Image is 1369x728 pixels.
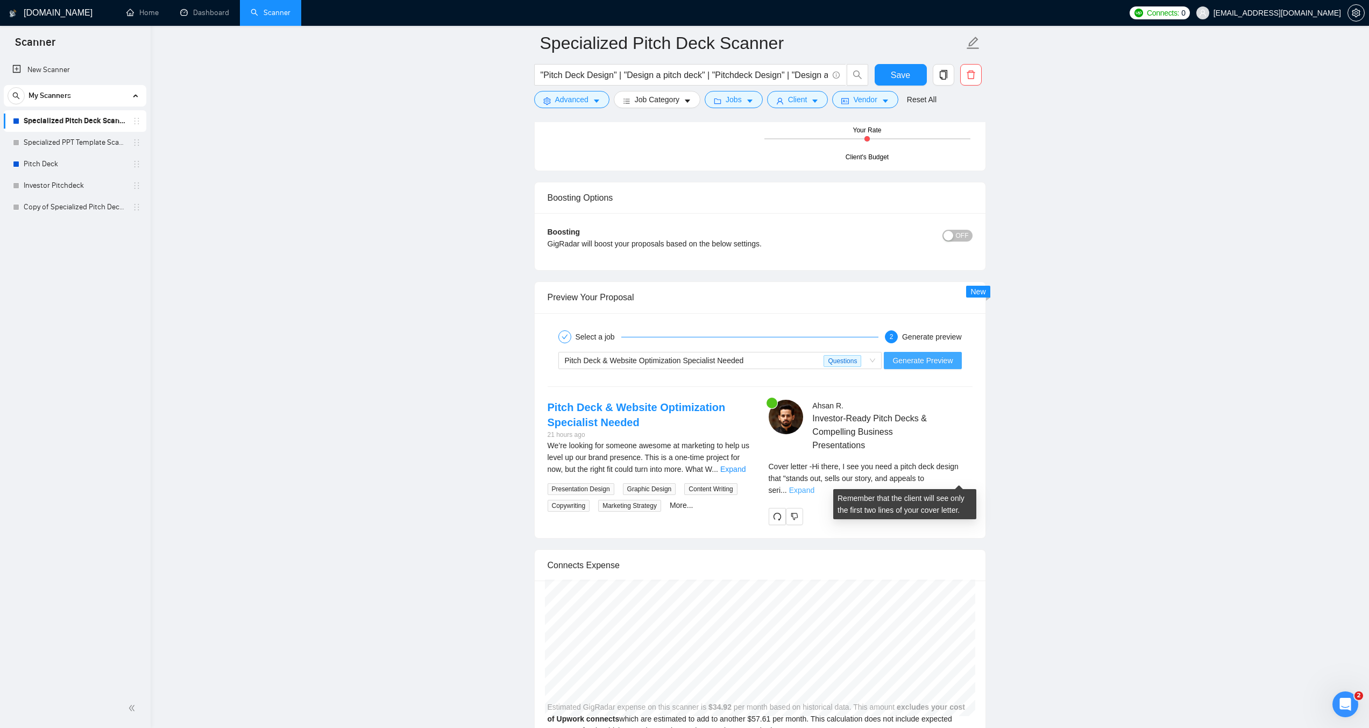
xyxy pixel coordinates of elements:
[767,91,828,108] button: userClientcaret-down
[966,36,980,50] span: edit
[833,72,840,79] span: info-circle
[824,355,861,367] span: Questions
[788,94,807,105] span: Client
[1199,9,1207,17] span: user
[623,97,630,105] span: bars
[684,97,691,105] span: caret-down
[884,352,961,369] button: Generate Preview
[769,462,959,494] span: Cover letter - Hi there, I see you need a pitch deck design that "stands out, sells our story, an...
[132,203,141,211] span: holder
[24,153,126,175] a: Pitch Deck
[811,97,819,105] span: caret-down
[4,85,146,218] li: My Scanners
[1347,4,1365,22] button: setting
[562,334,568,340] span: check
[726,94,742,105] span: Jobs
[890,333,893,341] span: 2
[786,508,803,525] button: dislike
[970,287,985,296] span: New
[746,97,754,105] span: caret-down
[1181,7,1186,19] span: 0
[623,483,676,495] span: Graphic Design
[576,330,621,343] div: Select a job
[902,330,962,343] div: Generate preview
[128,703,139,713] span: double-left
[1354,691,1363,700] span: 2
[875,64,927,86] button: Save
[635,94,679,105] span: Job Category
[1347,9,1365,17] a: setting
[548,550,973,581] div: Connects Expense
[832,91,898,108] button: idcardVendorcaret-down
[776,97,784,105] span: user
[12,59,138,81] a: New Scanner
[598,500,661,512] span: Marketing Strategy
[956,230,969,242] span: OFF
[853,94,877,105] span: Vendor
[847,64,868,86] button: search
[769,508,786,525] button: redo
[9,5,17,22] img: logo
[846,152,889,162] div: Client's Budget
[548,282,973,313] div: Preview Your Proposal
[712,465,718,473] span: ...
[29,85,71,107] span: My Scanners
[933,70,954,80] span: copy
[132,181,141,190] span: holder
[8,92,24,100] span: search
[24,110,126,132] a: Specialized Pitch Deck Scanner
[540,30,964,56] input: Scanner name...
[534,91,609,108] button: settingAdvancedcaret-down
[812,412,940,452] span: Investor-Ready Pitch Decks & Compelling Business Presentations
[6,34,64,57] span: Scanner
[593,97,600,105] span: caret-down
[891,68,910,82] span: Save
[841,97,849,105] span: idcard
[541,68,828,82] input: Search Freelance Jobs...
[781,486,787,494] span: ...
[548,441,750,473] span: We’re looking for someone awesome at marketing to help us level up our brand presence. This is a ...
[251,8,290,17] a: searchScanner
[892,355,953,366] span: Generate Preview
[705,91,763,108] button: folderJobscaret-down
[670,501,693,510] a: More...
[714,97,721,105] span: folder
[791,512,798,521] span: dislike
[548,401,726,428] a: Pitch Deck & Website Optimization Specialist Needed
[24,175,126,196] a: Investor Pitchdeck
[847,70,868,80] span: search
[555,94,588,105] span: Advanced
[769,400,803,434] img: c1qbb724gnAwfyoOug-YWwyKQY4XLD-ZptXzA4XWcgDglhjfrovOt9a0i_zan4Jmn3
[24,132,126,153] a: Specialized PPT Template Scanner
[769,461,973,496] div: Remember that the client will see only the first two lines of your cover letter.
[4,59,146,81] li: New Scanner
[769,512,785,521] span: redo
[548,440,751,475] div: We’re looking for someone awesome at marketing to help us level up our brand presence. This is a ...
[548,238,867,250] div: GigRadar will boost your proposals based on the below settings.
[548,182,973,213] div: Boosting Options
[132,160,141,168] span: holder
[960,64,982,86] button: delete
[853,125,882,136] div: Your Rate
[126,8,159,17] a: homeHome
[1134,9,1143,17] img: upwork-logo.png
[961,70,981,80] span: delete
[1332,691,1358,717] iframe: Intercom live chat
[132,138,141,147] span: holder
[548,228,580,236] b: Boosting
[565,356,744,365] span: Pitch Deck & Website Optimization Specialist Needed
[907,94,937,105] a: Reset All
[833,489,976,519] div: Remember that the client will see only the first two lines of your cover letter.
[812,401,843,410] span: Ahsan R .
[684,483,737,495] span: Content Writing
[132,117,141,125] span: holder
[1147,7,1179,19] span: Connects:
[882,97,889,105] span: caret-down
[720,465,746,473] a: Expand
[789,486,814,494] a: Expand
[614,91,700,108] button: barsJob Categorycaret-down
[8,87,25,104] button: search
[24,196,126,218] a: Copy of Specialized Pitch Deck Scanner
[548,500,590,512] span: Copywriting
[548,483,614,495] span: Presentation Design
